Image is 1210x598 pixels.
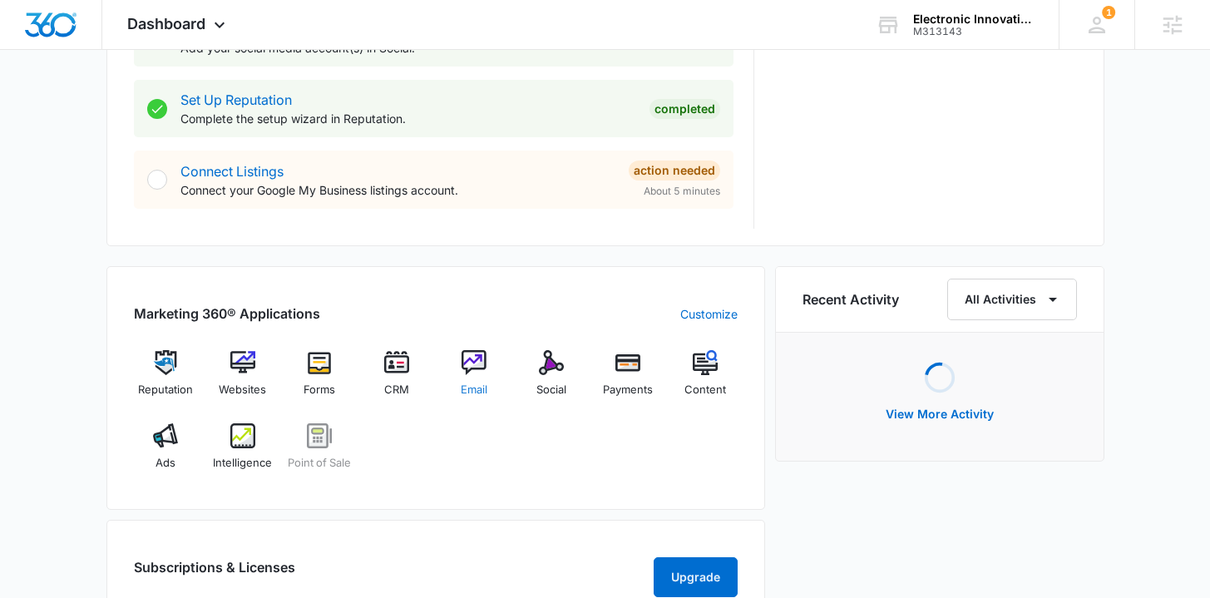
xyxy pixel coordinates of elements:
[213,455,272,472] span: Intelligence
[134,557,295,591] h2: Subscriptions & Licenses
[219,382,266,398] span: Websites
[629,161,720,180] div: Action Needed
[134,423,198,483] a: Ads
[680,305,738,323] a: Customize
[654,557,738,597] button: Upgrade
[210,423,274,483] a: Intelligence
[1102,6,1115,19] span: 1
[803,289,899,309] h6: Recent Activity
[288,455,351,472] span: Point of Sale
[596,350,660,410] a: Payments
[134,350,198,410] a: Reputation
[913,26,1035,37] div: account id
[180,91,292,108] a: Set Up Reputation
[913,12,1035,26] div: account name
[288,350,352,410] a: Forms
[180,181,615,199] p: Connect your Google My Business listings account.
[384,382,409,398] span: CRM
[1102,6,1115,19] div: notifications count
[138,382,193,398] span: Reputation
[674,350,738,410] a: Content
[869,394,1010,434] button: View More Activity
[684,382,726,398] span: Content
[649,99,720,119] div: Completed
[442,350,506,410] a: Email
[536,382,566,398] span: Social
[603,382,653,398] span: Payments
[519,350,583,410] a: Social
[127,15,205,32] span: Dashboard
[180,163,284,180] a: Connect Listings
[304,382,335,398] span: Forms
[461,382,487,398] span: Email
[365,350,429,410] a: CRM
[288,423,352,483] a: Point of Sale
[210,350,274,410] a: Websites
[134,304,320,324] h2: Marketing 360® Applications
[947,279,1077,320] button: All Activities
[644,184,720,199] span: About 5 minutes
[180,110,636,127] p: Complete the setup wizard in Reputation.
[156,455,175,472] span: Ads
